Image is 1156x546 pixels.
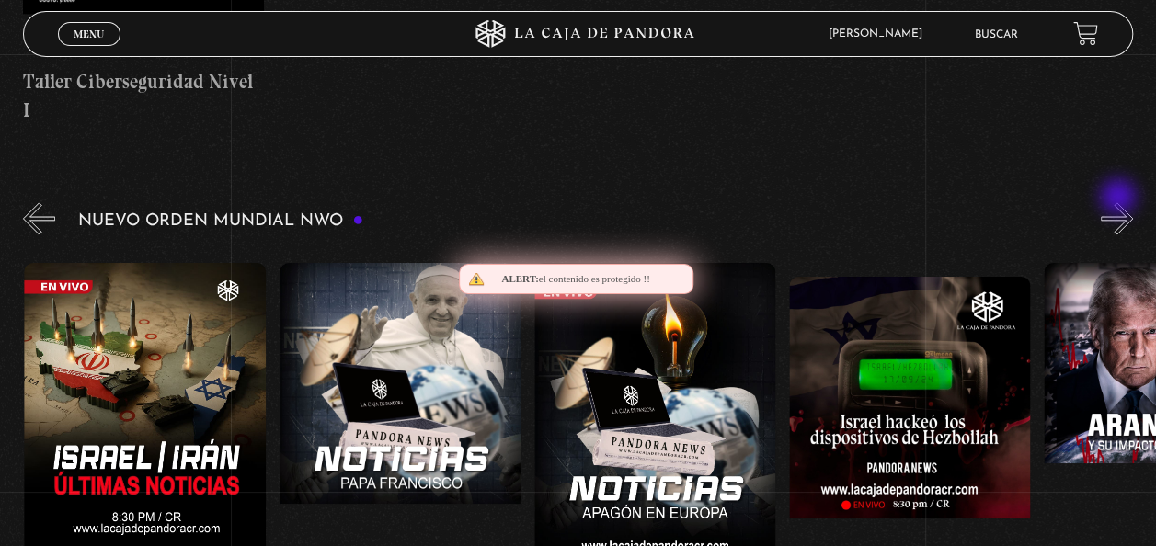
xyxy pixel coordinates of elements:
button: Previous [23,202,55,234]
span: Cerrar [68,44,111,57]
button: Next [1101,202,1133,234]
h3: Nuevo Orden Mundial NWO [78,212,363,230]
a: View your shopping cart [1073,21,1098,46]
a: Buscar [975,29,1018,40]
div: el contenido es protegido !! [459,264,693,294]
span: [PERSON_NAME] [818,28,940,40]
span: Menu [74,28,104,40]
h4: Taller Ciberseguridad Nivel I [23,67,264,125]
span: Alert: [501,273,538,284]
